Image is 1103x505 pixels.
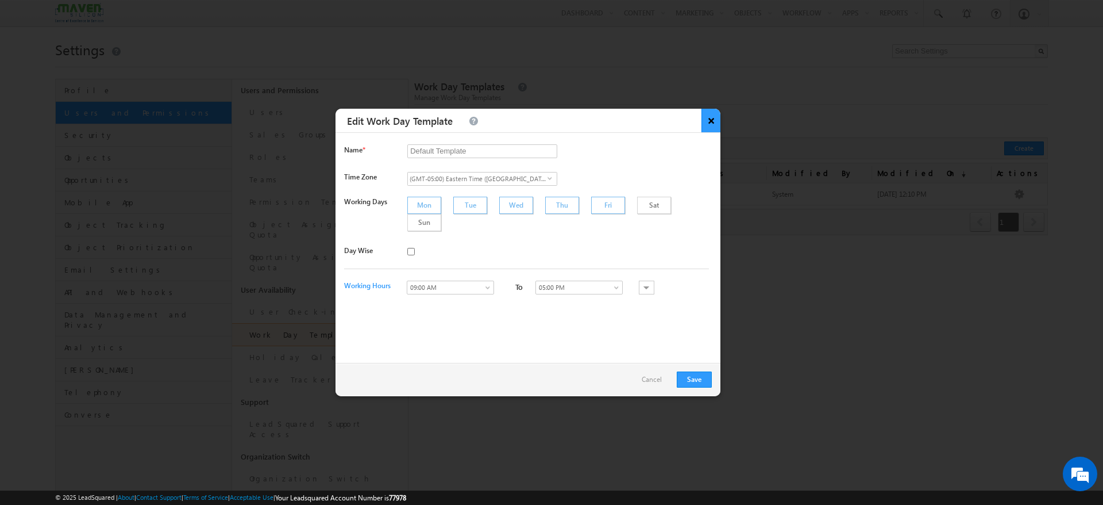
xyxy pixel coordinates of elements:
a: About [118,493,134,501]
div: Sat [637,197,671,214]
div: Minimize live chat window [188,6,216,33]
div: To [510,281,527,297]
span: (GMT-05:00) Eastern Time ([GEOGRAPHIC_DATA] and [GEOGRAPHIC_DATA]) [408,173,547,185]
div: Sun [407,214,441,231]
div: Working Days [344,197,398,213]
a: 05:00 PM [535,281,623,294]
div: Mon [407,197,441,214]
div: Fri [591,197,625,214]
button: Save [677,372,712,388]
img: d_60004797649_company_0_60004797649 [20,60,48,75]
span: Edit Work Day Template [344,112,456,131]
a: 09:00 AM [407,281,494,294]
em: Start Chat [156,354,209,370]
div: Time Zone [344,172,398,188]
textarea: Type your message and hit 'Enter' [15,106,210,345]
a: Acceptable Use [230,493,273,501]
div: Chat with us now [60,60,193,75]
span: 09:00 AM [407,282,487,293]
a: Contact Support [136,493,182,501]
div: Wed [499,197,533,214]
div: Thu [545,197,579,214]
span: Your Leadsquared Account Number is [275,493,406,502]
div: Working Hours [344,281,397,297]
a: Terms of Service [183,493,228,501]
button: × [701,109,720,132]
span: © 2025 LeadSquared | | | | | [55,492,406,503]
span: 05:00 PM [536,282,615,293]
div: Name [344,144,398,160]
div: Tue [453,197,487,214]
span: 77978 [389,493,406,502]
div: Day Wise [344,246,398,262]
span: select [547,175,557,181]
a: Cancel [642,374,668,385]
